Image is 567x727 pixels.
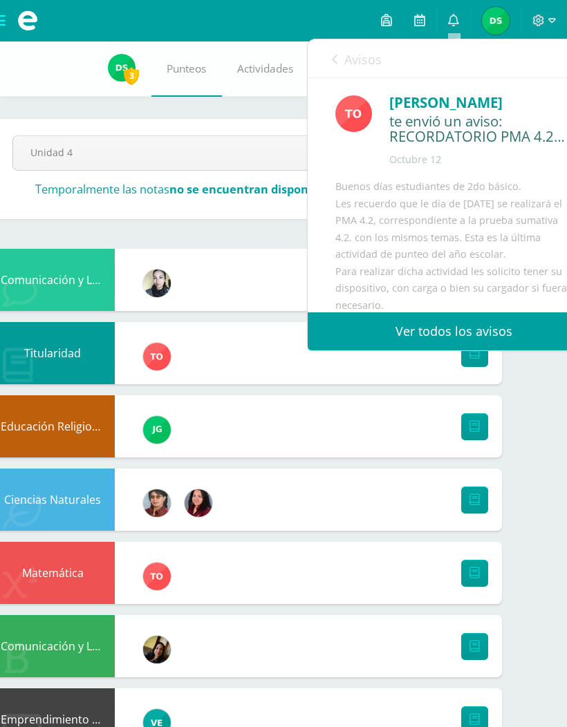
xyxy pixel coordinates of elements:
img: ad3bd58bb9c0cb0eebe55fdf0054e3bb.png [108,54,136,82]
span: Avisos [344,51,382,68]
img: 119c9a59dca757fc394b575038654f60.png [143,270,171,297]
img: 3da61d9b1d2c0c7b8f7e89c78bbce001.png [143,416,171,444]
span: Actividades [237,62,293,76]
img: 7420dd8cffec07cce464df0021f01d4a.png [185,489,212,517]
img: 62738a800ecd8b6fa95d10d0b85c3dbc.png [143,489,171,517]
span: Punteos [167,62,206,76]
span: 3 [124,67,139,84]
img: ad3bd58bb9c0cb0eebe55fdf0054e3bb.png [482,7,510,35]
a: Punteos [151,41,222,97]
strong: no se encuentran disponibles [169,182,335,197]
img: 756ce12fb1b4cf9faf9189d656ca7749.png [335,95,372,132]
img: 756ce12fb1b4cf9faf9189d656ca7749.png [143,343,171,370]
img: fb79f5a91a3aae58e4c0de196cfe63c7.png [143,636,171,663]
img: 756ce12fb1b4cf9faf9189d656ca7749.png [143,563,171,590]
span: Unidad 4 [30,136,429,169]
h3: Temporalmente las notas . [35,182,337,197]
a: Actividades [222,41,309,97]
a: Unidad 4 [13,136,479,170]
